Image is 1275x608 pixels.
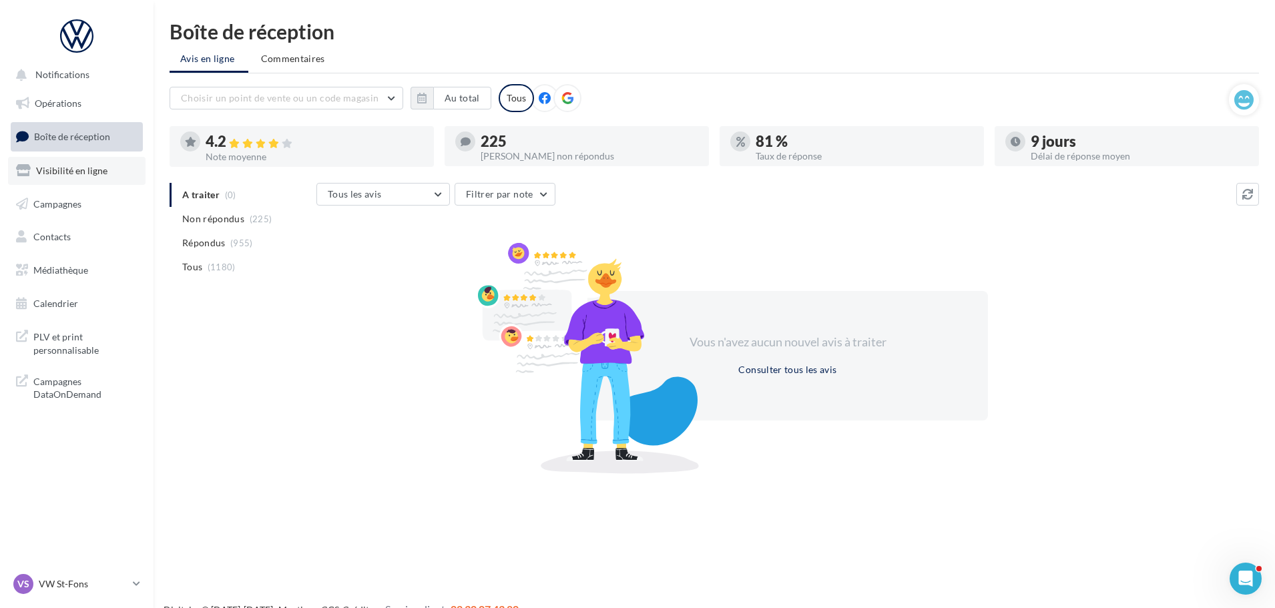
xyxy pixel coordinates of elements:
span: Médiathèque [33,264,88,276]
div: 81 % [756,134,973,149]
span: (955) [230,238,253,248]
a: Campagnes [8,190,146,218]
div: Vous n'avez aucun nouvel avis à traiter [673,334,903,351]
button: Au total [433,87,491,109]
a: VS VW St-Fons [11,571,143,597]
span: Campagnes [33,198,81,209]
a: Contacts [8,223,146,251]
span: Boîte de réception [34,131,110,142]
button: Tous les avis [316,183,450,206]
a: Opérations [8,89,146,117]
span: Calendrier [33,298,78,309]
button: Consulter tous les avis [733,362,842,378]
span: Opérations [35,97,81,109]
button: Au total [411,87,491,109]
div: 9 jours [1031,134,1248,149]
div: Taux de réponse [756,151,973,161]
button: Choisir un point de vente ou un code magasin [170,87,403,109]
span: PLV et print personnalisable [33,328,138,356]
span: Commentaires [261,52,325,65]
a: Boîte de réception [8,122,146,151]
div: 4.2 [206,134,423,149]
a: Visibilité en ligne [8,157,146,185]
span: Choisir un point de vente ou un code magasin [181,92,378,103]
div: Délai de réponse moyen [1031,151,1248,161]
span: Tous [182,260,202,274]
span: Tous les avis [328,188,382,200]
div: [PERSON_NAME] non répondus [481,151,698,161]
div: Note moyenne [206,152,423,162]
a: Médiathèque [8,256,146,284]
span: Visibilité en ligne [36,165,107,176]
span: Répondus [182,236,226,250]
button: Filtrer par note [455,183,555,206]
iframe: Intercom live chat [1230,563,1262,595]
span: (1180) [208,262,236,272]
p: VW St-Fons [39,577,127,591]
span: VS [17,577,29,591]
div: 225 [481,134,698,149]
span: Non répondus [182,212,244,226]
a: PLV et print personnalisable [8,322,146,362]
div: Boîte de réception [170,21,1259,41]
span: Notifications [35,69,89,81]
div: Tous [499,84,534,112]
span: (225) [250,214,272,224]
a: Calendrier [8,290,146,318]
span: Contacts [33,231,71,242]
span: Campagnes DataOnDemand [33,372,138,401]
a: Campagnes DataOnDemand [8,367,146,406]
